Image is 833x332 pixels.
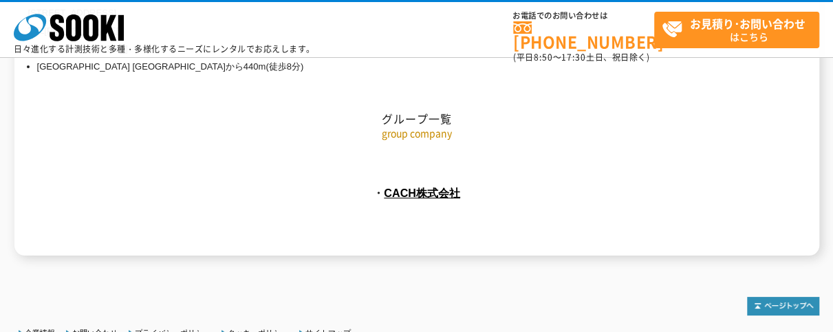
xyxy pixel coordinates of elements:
[14,45,315,53] p: 日々進化する計測技術と多種・多様化するニーズにレンタルでお応えします。
[690,15,805,32] strong: お見積り･お問い合わせ
[534,51,553,63] span: 8:50
[513,12,654,20] span: お電話でのお問い合わせは
[513,51,649,63] span: (平日 ～ 土日、祝日除く)
[654,12,819,48] a: お見積り･お問い合わせはこちら
[384,187,460,199] a: CACH株式会社
[561,51,586,63] span: 17:30
[14,182,819,204] p: ・
[747,297,819,315] img: トップページへ
[662,12,819,47] span: はこちら
[14,126,819,141] p: group company
[513,21,654,50] a: [PHONE_NUMBER]
[37,58,689,76] li: [GEOGRAPHIC_DATA] [GEOGRAPHIC_DATA]から440m(徒歩8分)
